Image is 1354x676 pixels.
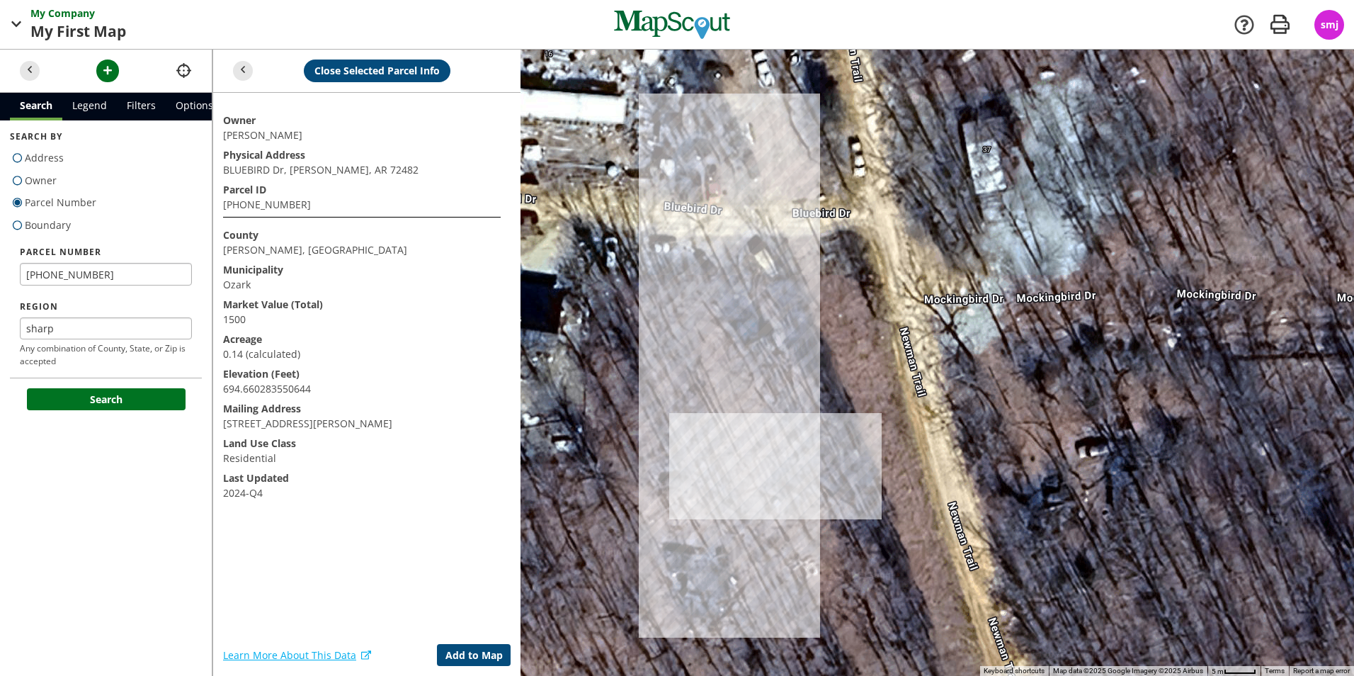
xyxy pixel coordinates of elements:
[20,300,192,313] label: Region
[1053,667,1203,675] span: Map data ©2025 Google Imagery ©2025 Airbus
[25,147,64,169] span: Address
[166,93,223,120] a: Options
[25,169,57,192] span: Owner
[984,666,1045,676] button: Keyboard shortcuts
[1321,18,1338,31] span: smj
[62,93,117,120] a: Legend
[25,191,96,214] span: Parcel Number
[20,246,192,259] label: Parcel Number
[1233,13,1256,36] a: Support Docs
[1212,667,1224,675] span: 5 m
[1265,667,1285,675] a: Terms
[613,5,732,45] img: MapScout
[30,21,93,43] span: My First
[30,6,98,21] span: My Company
[10,93,62,120] a: Search
[1207,666,1261,676] button: Map Scale: 5 m per 42 pixels
[10,130,202,143] span: Search By
[27,388,186,411] button: Search
[20,342,192,368] p: Any combination of County, State, or Zip is accepted
[20,317,192,340] input: County, State, or Zip Code
[93,21,126,43] span: Map
[1293,667,1350,675] a: Report a map error
[117,93,166,120] a: Filters
[25,214,71,237] span: Boundary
